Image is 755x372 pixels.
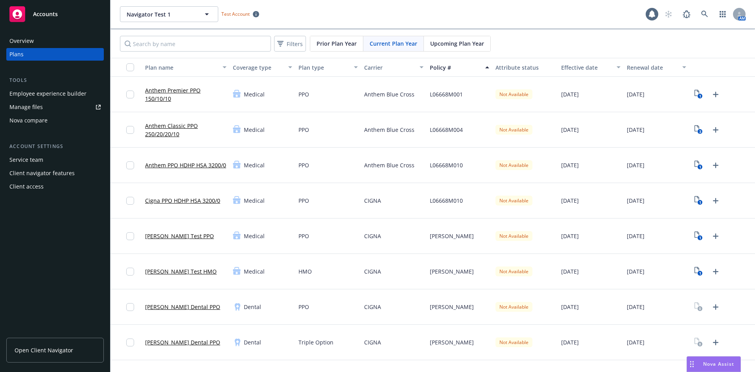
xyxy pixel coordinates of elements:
[430,303,474,311] span: [PERSON_NAME]
[244,161,265,169] span: Medical
[145,63,218,72] div: Plan name
[492,58,558,77] button: Attribute status
[699,129,701,134] text: 3
[9,35,34,47] div: Overview
[692,336,705,349] a: View Plan Documents
[561,196,579,205] span: [DATE]
[6,167,104,180] a: Client navigator features
[430,196,463,205] span: L06668M010
[364,161,414,169] span: Anthem Blue Cross
[126,91,134,98] input: Toggle Row Selected
[33,11,58,17] span: Accounts
[218,10,262,18] span: Test Account
[126,232,134,240] input: Toggle Row Selected
[298,338,333,346] span: Triple Option
[364,338,381,346] span: CIGNA
[145,267,217,276] a: [PERSON_NAME] Test HMO
[661,6,676,22] a: Start snowing
[715,6,731,22] a: Switch app
[427,58,492,77] button: Policy #
[274,36,306,52] button: Filters
[495,267,532,276] div: Not Available
[495,337,532,347] div: Not Available
[679,6,694,22] a: Report a Bug
[126,63,134,71] input: Select all
[9,101,43,113] div: Manage files
[692,159,705,172] a: View Plan Documents
[244,90,265,98] span: Medical
[495,160,532,170] div: Not Available
[9,48,24,61] div: Plans
[142,58,230,77] button: Plan name
[6,76,104,84] div: Tools
[495,231,532,241] div: Not Available
[709,265,722,278] a: Upload Plan Documents
[627,126,645,134] span: [DATE]
[703,361,734,367] span: Nova Assist
[298,196,309,205] span: PPO
[627,63,678,72] div: Renewal date
[298,303,309,311] span: PPO
[298,267,312,276] span: HMO
[298,232,309,240] span: PPO
[692,124,705,136] a: View Plan Documents
[298,63,349,72] div: Plan type
[561,232,579,240] span: [DATE]
[9,167,75,180] div: Client navigator features
[9,114,48,127] div: Nova compare
[697,6,713,22] a: Search
[692,265,705,278] a: View Plan Documents
[298,161,309,169] span: PPO
[627,303,645,311] span: [DATE]
[244,196,265,205] span: Medical
[276,38,304,50] span: Filters
[709,336,722,349] a: Upload Plan Documents
[495,125,532,135] div: Not Available
[244,267,265,276] span: Medical
[709,159,722,172] a: Upload Plan Documents
[709,230,722,242] a: Upload Plan Documents
[687,357,697,372] div: Drag to move
[126,161,134,169] input: Toggle Row Selected
[364,303,381,311] span: CIGNA
[126,303,134,311] input: Toggle Row Selected
[6,101,104,113] a: Manage files
[430,267,474,276] span: [PERSON_NAME]
[430,39,484,48] span: Upcoming Plan Year
[364,232,381,240] span: CIGNA
[9,87,87,100] div: Employee experience builder
[15,346,73,354] span: Open Client Navigator
[230,58,295,77] button: Coverage type
[6,143,104,150] div: Account settings
[709,88,722,101] a: Upload Plan Documents
[561,90,579,98] span: [DATE]
[558,58,624,77] button: Effective date
[244,338,261,346] span: Dental
[126,126,134,134] input: Toggle Row Selected
[370,39,417,48] span: Current Plan Year
[561,126,579,134] span: [DATE]
[430,338,474,346] span: [PERSON_NAME]
[244,232,265,240] span: Medical
[145,338,220,346] a: [PERSON_NAME] Dental PPO
[627,161,645,169] span: [DATE]
[6,114,104,127] a: Nova compare
[298,126,309,134] span: PPO
[287,40,303,48] span: Filters
[709,194,722,207] a: Upload Plan Documents
[430,90,463,98] span: L06668M001
[364,90,414,98] span: Anthem Blue Cross
[317,39,357,48] span: Prior Plan Year
[145,196,220,205] a: Cigna PPO HDHP HSA 3200/0
[699,94,701,99] text: 1
[430,126,463,134] span: L06668M004
[361,58,427,77] button: Carrier
[9,154,43,166] div: Service team
[364,196,381,205] span: CIGNA
[126,197,134,205] input: Toggle Row Selected
[145,122,226,138] a: Anthem Classic PPO 250/20/20/10
[364,63,415,72] div: Carrier
[145,161,226,169] a: Anthem PPO HDHP HSA 3200/0
[298,90,309,98] span: PPO
[699,165,701,170] text: 1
